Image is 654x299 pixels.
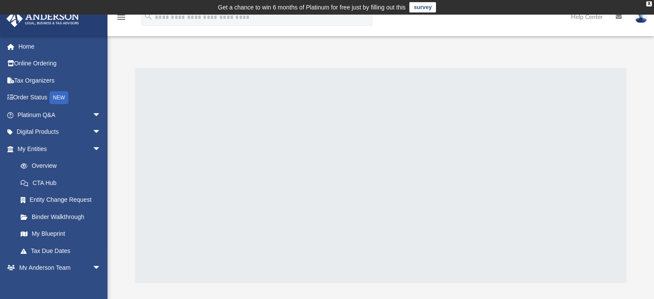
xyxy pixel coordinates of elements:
[6,38,114,55] a: Home
[12,157,114,175] a: Overview
[12,174,114,191] a: CTA Hub
[92,140,110,158] span: arrow_drop_down
[635,11,648,23] img: User Pic
[144,12,153,21] i: search
[218,2,406,12] div: Get a chance to win 6 months of Platinum for free just by filling out this
[12,191,114,209] a: Entity Change Request
[6,123,114,141] a: Digital Productsarrow_drop_down
[646,1,652,6] div: close
[6,259,110,277] a: My Anderson Teamarrow_drop_down
[92,123,110,141] span: arrow_drop_down
[116,12,126,22] i: menu
[92,259,110,277] span: arrow_drop_down
[92,106,110,124] span: arrow_drop_down
[4,10,82,27] img: Anderson Advisors Platinum Portal
[12,208,114,225] a: Binder Walkthrough
[6,89,114,107] a: Order StatusNEW
[6,55,114,72] a: Online Ordering
[49,91,68,104] div: NEW
[6,140,114,157] a: My Entitiesarrow_drop_down
[12,225,110,243] a: My Blueprint
[116,16,126,22] a: menu
[12,242,114,259] a: Tax Due Dates
[6,106,114,123] a: Platinum Q&Aarrow_drop_down
[6,72,114,89] a: Tax Organizers
[409,2,436,12] a: survey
